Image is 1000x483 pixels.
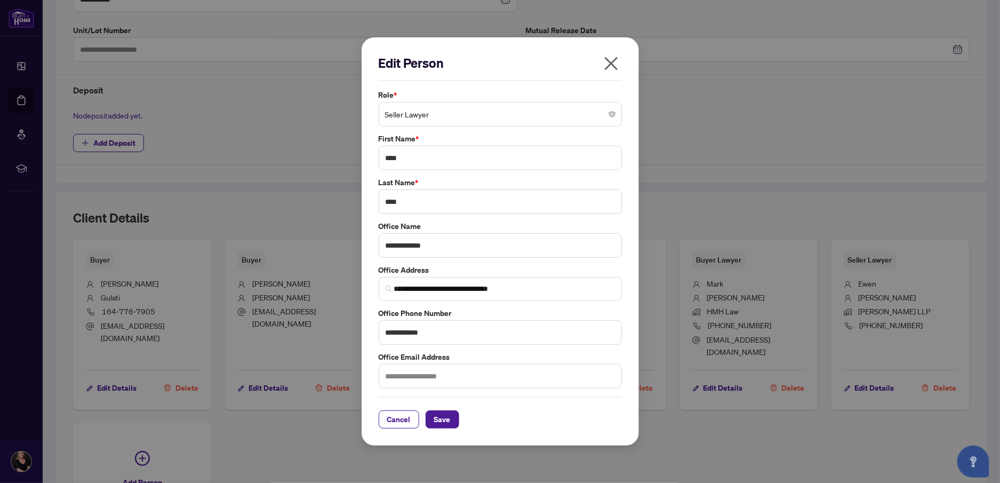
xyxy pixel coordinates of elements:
label: Role [379,89,622,101]
span: close-circle [609,111,615,117]
label: First Name [379,133,622,145]
span: Seller Lawyer [385,104,615,124]
span: close [603,55,620,72]
span: Save [434,411,451,428]
label: Office Phone Number [379,307,622,319]
button: Cancel [379,410,419,429]
label: Office Name [379,220,622,232]
span: Cancel [387,411,411,428]
label: Last Name [379,177,622,188]
img: search_icon [386,286,392,292]
label: Office Address [379,264,622,276]
button: Save [426,410,459,429]
h2: Edit Person [379,54,622,72]
button: Open asap [957,446,989,478]
label: Office Email Address [379,351,622,363]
